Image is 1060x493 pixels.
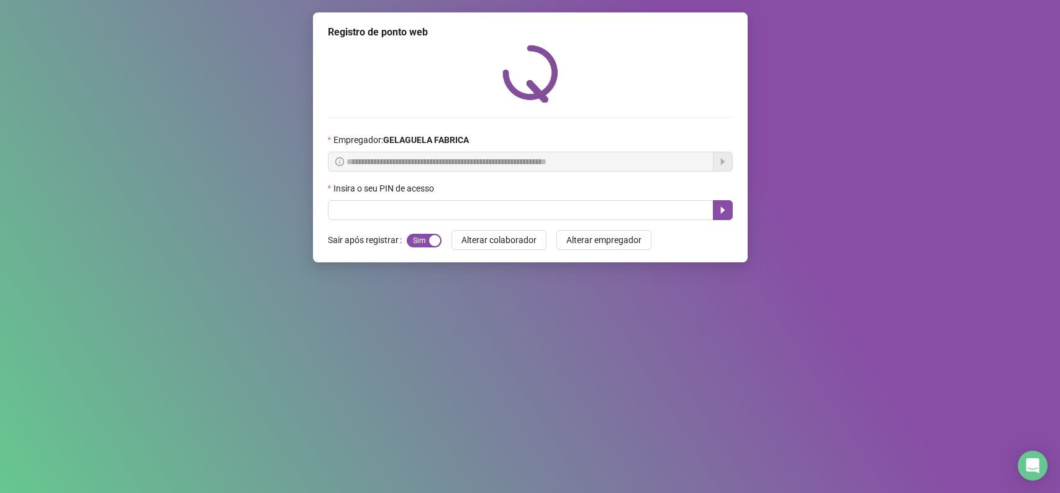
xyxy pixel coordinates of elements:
[1018,451,1048,481] div: Open Intercom Messenger
[333,133,469,147] span: Empregador :
[328,230,407,250] label: Sair após registrar
[383,135,469,145] strong: GELAGUELA FABRICA
[718,205,728,215] span: caret-right
[335,157,344,166] span: info-circle
[451,230,546,250] button: Alterar colaborador
[556,230,651,250] button: Alterar empregador
[461,233,537,247] span: Alterar colaborador
[566,233,641,247] span: Alterar empregador
[328,25,733,40] div: Registro de ponto web
[328,182,442,195] label: Insira o seu PIN de acesso
[502,45,558,103] img: QRPoint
